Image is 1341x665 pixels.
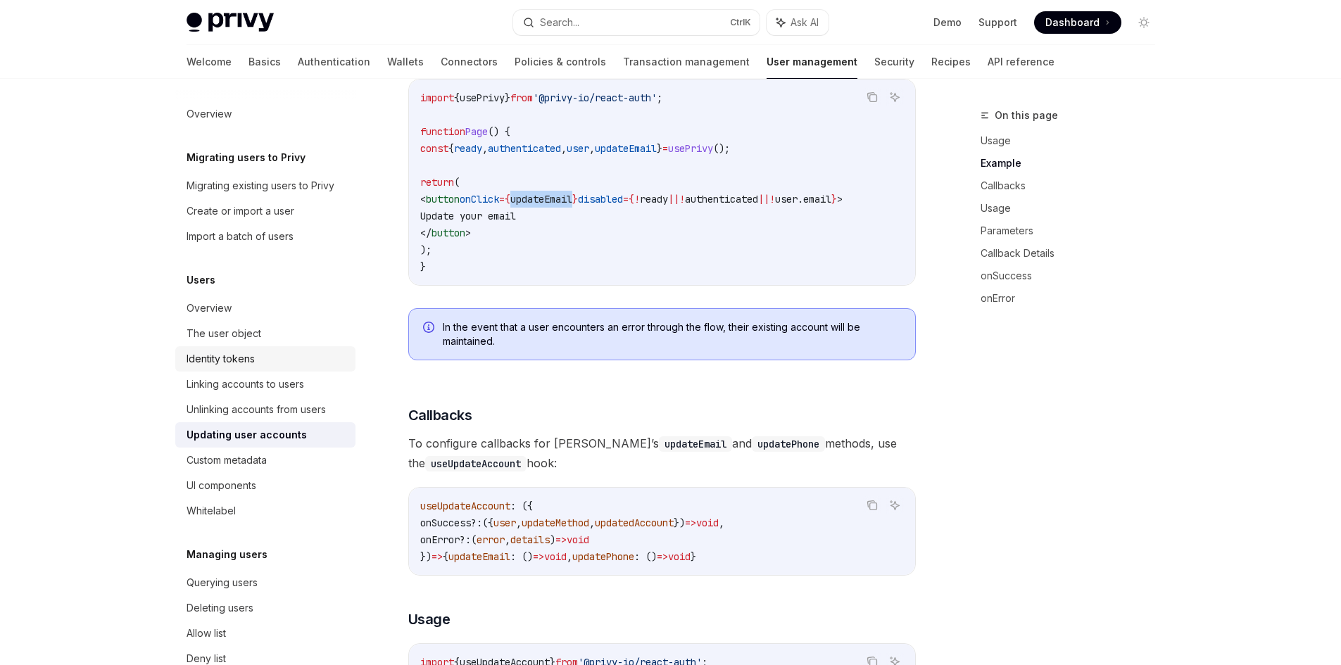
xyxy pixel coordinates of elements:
a: Demo [933,15,962,30]
span: usePrivy [668,142,713,155]
div: Overview [187,106,232,122]
span: < [420,193,426,205]
a: Callbacks [981,175,1166,197]
span: onError? [420,533,465,546]
a: Connectors [441,45,498,79]
span: onClick [460,193,499,205]
span: ( [454,176,460,189]
span: useUpdateAccount [420,500,510,512]
div: Create or import a user [187,203,294,220]
a: Unlinking accounts from users [175,397,355,422]
span: , [567,550,572,563]
span: ready [454,142,482,155]
a: Allow list [175,621,355,646]
a: Updating user accounts [175,422,355,448]
a: onSuccess [981,265,1166,287]
a: User management [767,45,857,79]
a: Overview [175,101,355,127]
span: from [510,91,533,104]
span: => [533,550,544,563]
span: ({ [482,517,493,529]
h5: Managing users [187,546,267,563]
span: authenticated [488,142,561,155]
div: Custom metadata [187,452,267,469]
span: { [505,193,510,205]
a: Parameters [981,220,1166,242]
a: UI components [175,473,355,498]
span: { [443,550,448,563]
span: > [465,227,471,239]
a: Callback Details [981,242,1166,265]
a: Welcome [187,45,232,79]
span: user [493,517,516,529]
span: function [420,125,465,138]
button: Ask AI [767,10,829,35]
span: } [691,550,696,563]
a: Identity tokens [175,346,355,372]
span: : () [634,550,657,563]
span: . [798,193,803,205]
span: email [803,193,831,205]
span: ! [679,193,685,205]
span: , [505,533,510,546]
span: (); [713,142,730,155]
span: updatedAccount [595,517,674,529]
span: Ctrl K [730,17,751,28]
span: usePrivy [460,91,505,104]
a: onError [981,287,1166,310]
span: : () [510,550,533,563]
a: Migrating existing users to Privy [175,173,355,198]
span: authenticated [685,193,758,205]
span: Page [465,125,488,138]
span: ) [550,533,555,546]
code: useUpdateAccount [425,456,527,471]
img: light logo [187,13,274,32]
span: , [561,142,567,155]
div: Updating user accounts [187,426,307,443]
span: onSuccess? [420,517,477,529]
span: updateEmail [510,193,572,205]
div: Deleting users [187,600,253,616]
a: Support [978,15,1017,30]
span: button [426,193,460,205]
a: Import a batch of users [175,224,355,249]
a: Whitelabel [175,498,355,524]
div: Allow list [187,625,226,642]
div: Identity tokens [187,350,255,367]
div: Search... [540,14,579,31]
span: disabled [578,193,623,205]
a: Recipes [931,45,971,79]
h5: Users [187,272,215,289]
span: button [432,227,465,239]
span: ! [769,193,775,205]
span: On this page [995,107,1058,124]
a: Linking accounts to users [175,372,355,397]
code: updatePhone [752,436,825,452]
span: : [465,533,471,546]
a: Wallets [387,45,424,79]
button: Ask AI [886,496,904,514]
code: updateEmail [659,436,732,452]
a: Custom metadata [175,448,355,473]
button: Ask AI [886,88,904,106]
span: user [567,142,589,155]
div: UI components [187,477,256,494]
span: updatePhone [572,550,634,563]
span: = [662,142,668,155]
span: , [719,517,724,529]
a: Overview [175,296,355,321]
span: ; [657,91,662,104]
span: }) [674,517,685,529]
span: void [544,550,567,563]
a: Create or import a user [175,198,355,224]
span: user [775,193,798,205]
span: void [696,517,719,529]
a: Authentication [298,45,370,79]
span: } [657,142,662,155]
span: ( [471,533,477,546]
span: || [668,193,679,205]
a: Querying users [175,570,355,595]
a: Basics [248,45,281,79]
span: return [420,176,454,189]
div: Linking accounts to users [187,376,304,393]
